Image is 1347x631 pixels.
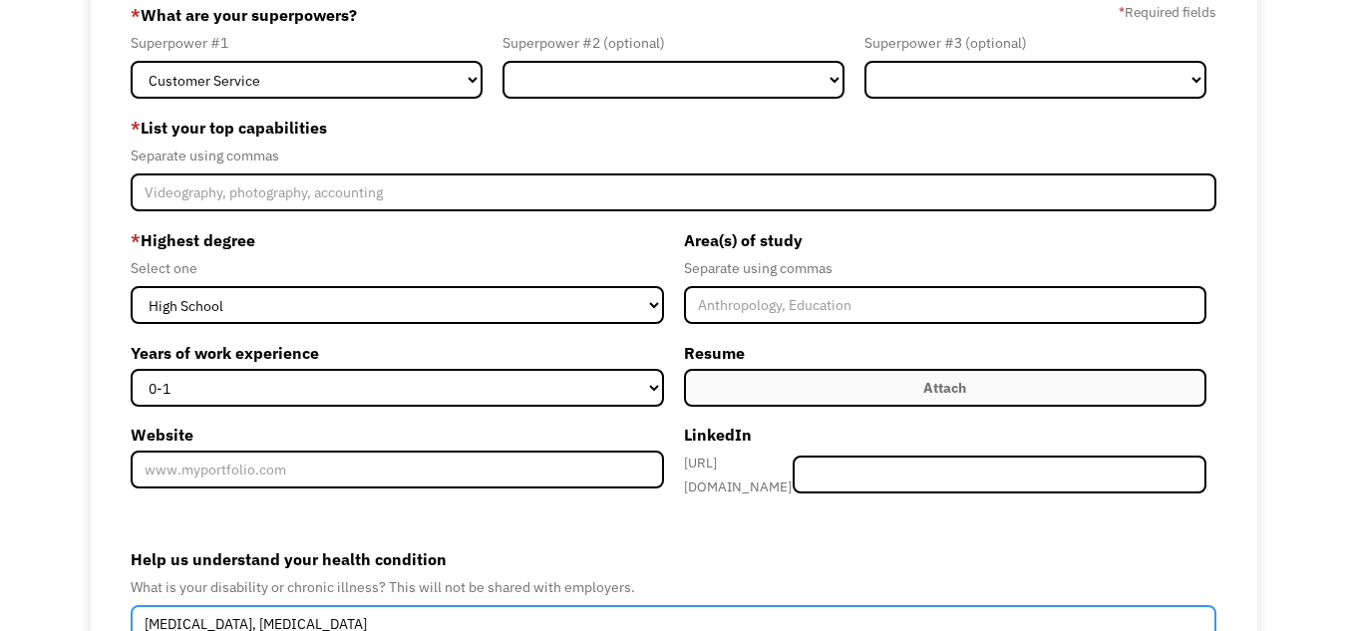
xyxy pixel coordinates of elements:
[131,451,663,488] input: www.myportfolio.com
[684,369,1206,407] label: Attach
[684,451,794,498] div: [URL][DOMAIN_NAME]
[684,419,1206,451] label: LinkedIn
[131,575,1216,599] div: What is your disability or chronic illness? This will not be shared with employers.
[864,31,1206,55] div: Superpower #3 (optional)
[684,224,1206,256] label: Area(s) of study
[684,286,1206,324] input: Anthropology, Education
[131,31,483,55] div: Superpower #1
[131,543,1216,575] label: Help us understand your health condition
[131,419,663,451] label: Website
[131,144,1216,167] div: Separate using commas
[131,256,663,280] div: Select one
[131,224,663,256] label: Highest degree
[923,376,966,400] div: Attach
[684,337,1206,369] label: Resume
[684,256,1206,280] div: Separate using commas
[131,112,1216,144] label: List your top capabilities
[131,337,663,369] label: Years of work experience
[503,31,844,55] div: Superpower #2 (optional)
[131,173,1216,211] input: Videography, photography, accounting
